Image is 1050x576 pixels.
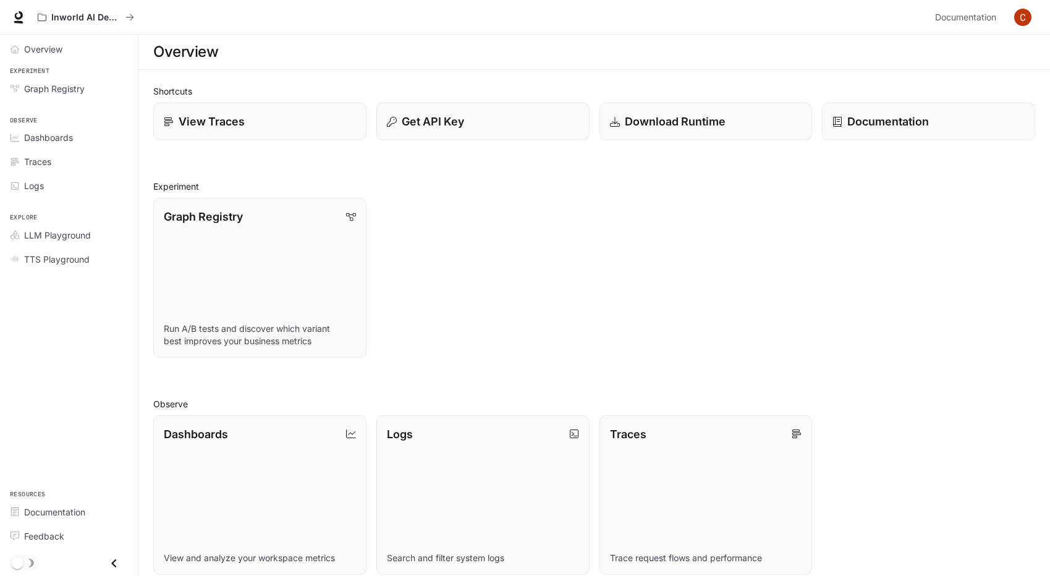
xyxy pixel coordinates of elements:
a: Dashboards [5,127,133,148]
span: Dark mode toggle [11,556,23,569]
span: Feedback [24,530,64,543]
a: TTS Playground [5,248,133,270]
a: Documentation [5,501,133,523]
a: TracesTrace request flows and performance [599,415,813,575]
h2: Experiment [153,180,1035,193]
h1: Overview [153,40,218,64]
span: Traces [24,155,51,168]
p: Graph Registry [164,208,243,225]
a: LLM Playground [5,224,133,246]
a: Documentation [822,103,1035,140]
span: TTS Playground [24,253,90,266]
a: DashboardsView and analyze your workspace metrics [153,415,366,575]
span: LLM Playground [24,229,91,242]
span: Graph Registry [24,82,85,95]
a: Overview [5,38,133,60]
h2: Observe [153,397,1035,410]
a: Graph RegistryRun A/B tests and discover which variant best improves your business metrics [153,198,366,358]
img: User avatar [1014,9,1031,26]
a: View Traces [153,103,366,140]
p: Download Runtime [625,113,726,130]
p: Dashboards [164,426,228,443]
a: Feedback [5,525,133,547]
h2: Shortcuts [153,85,1035,98]
p: Documentation [847,113,929,130]
span: Overview [24,43,62,56]
p: Get API Key [402,113,464,130]
span: Logs [24,179,44,192]
p: Search and filter system logs [387,552,579,564]
button: Close drawer [100,551,128,576]
p: View and analyze your workspace metrics [164,552,356,564]
p: Inworld AI Demos [51,12,121,23]
span: Documentation [935,10,996,25]
span: Documentation [24,506,85,519]
a: Download Runtime [599,103,813,140]
span: Dashboards [24,131,73,144]
p: Trace request flows and performance [610,552,802,564]
button: User avatar [1010,5,1035,30]
a: LogsSearch and filter system logs [376,415,590,575]
button: All workspaces [32,5,140,30]
a: Documentation [930,5,1006,30]
a: Logs [5,175,133,197]
a: Traces [5,151,133,172]
p: View Traces [179,113,245,130]
p: Logs [387,426,413,443]
p: Run A/B tests and discover which variant best improves your business metrics [164,323,356,347]
button: Get API Key [376,103,590,140]
p: Traces [610,426,646,443]
a: Graph Registry [5,78,133,100]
